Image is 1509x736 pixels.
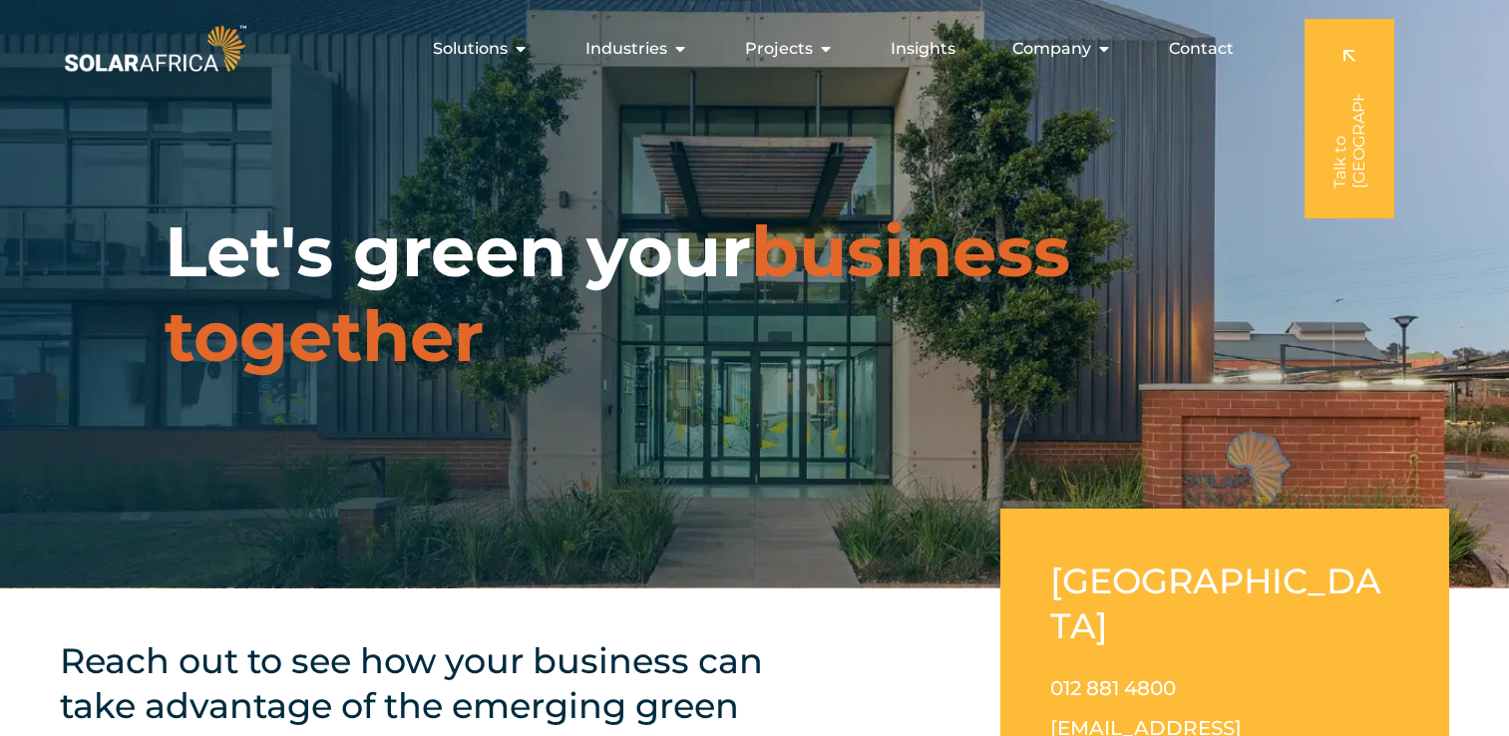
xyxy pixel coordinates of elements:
[165,208,1070,379] span: business together
[433,37,508,61] span: Solutions
[1012,37,1091,61] span: Company
[1050,676,1176,700] a: 012 881 4800
[585,37,667,61] span: Industries
[250,29,1250,69] nav: Menu
[745,37,813,61] span: Projects
[1050,558,1399,648] h2: [GEOGRAPHIC_DATA]
[891,37,955,61] a: Insights
[250,29,1250,69] div: Menu Toggle
[1169,37,1234,61] a: Contact
[165,209,1344,379] h1: Let's green your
